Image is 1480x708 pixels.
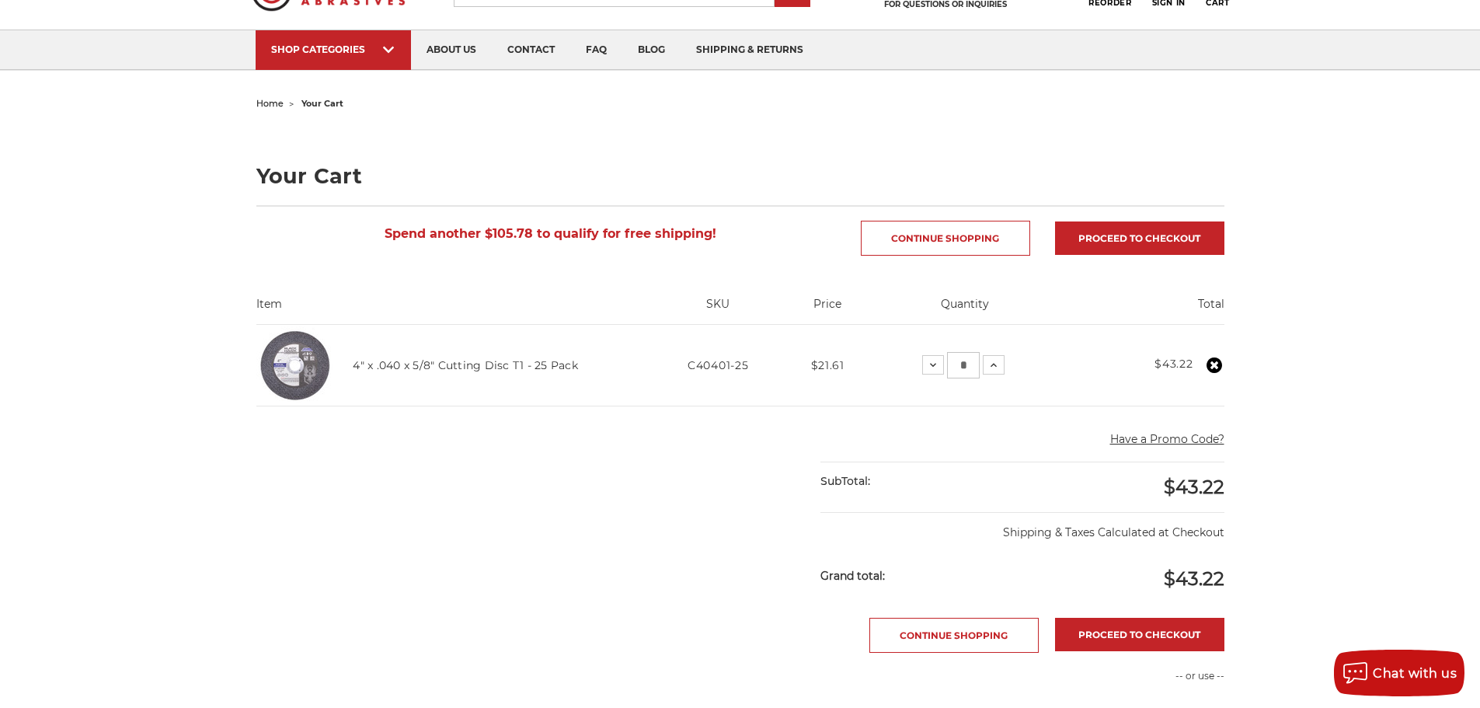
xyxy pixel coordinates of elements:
div: SHOP CATEGORIES [271,44,395,55]
a: Continue Shopping [869,618,1039,653]
th: Quantity [866,296,1063,324]
a: about us [411,30,492,70]
span: your cart [301,98,343,109]
th: SKU [647,296,789,324]
span: C40401-25 [688,358,748,372]
button: Have a Promo Code? [1110,431,1224,448]
img: 4 inch cut off wheel for angle grinder [256,326,334,404]
strong: Grand total: [820,569,885,583]
th: Price [789,296,866,324]
a: shipping & returns [681,30,819,70]
span: $43.22 [1164,567,1224,590]
a: contact [492,30,570,70]
a: faq [570,30,622,70]
span: Chat with us [1373,666,1457,681]
h1: Your Cart [256,166,1224,187]
button: Chat with us [1334,650,1464,696]
a: Proceed to checkout [1055,221,1224,255]
span: $43.22 [1164,476,1224,498]
strong: $43.22 [1154,357,1193,371]
a: blog [622,30,681,70]
span: $21.61 [811,358,844,372]
p: -- or use -- [1030,669,1224,683]
a: Continue Shopping [861,221,1030,256]
th: Total [1063,296,1224,324]
div: SubTotal: [820,462,1022,500]
span: Spend another $105.78 to qualify for free shipping! [385,226,716,241]
p: Shipping & Taxes Calculated at Checkout [820,512,1224,541]
input: 4" x .040 x 5/8" Cutting Disc T1 - 25 Pack Quantity: [947,352,980,378]
a: home [256,98,284,109]
th: Item [256,296,648,324]
a: Proceed to checkout [1055,618,1224,651]
a: 4" x .040 x 5/8" Cutting Disc T1 - 25 Pack [353,358,578,372]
